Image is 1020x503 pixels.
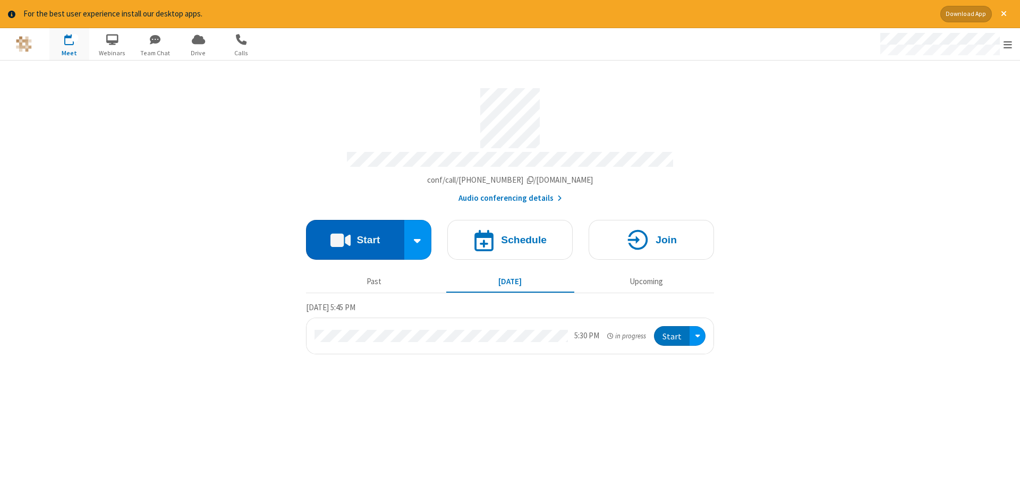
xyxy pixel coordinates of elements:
[356,235,380,245] h4: Start
[993,475,1012,496] iframe: Chat
[222,48,261,58] span: Calls
[654,326,690,346] button: Start
[940,6,992,22] button: Download App
[607,331,646,341] em: in progress
[996,6,1012,22] button: Close alert
[178,48,218,58] span: Drive
[306,301,714,354] section: Today's Meetings
[306,302,355,312] span: [DATE] 5:45 PM
[23,8,932,20] div: For the best user experience install our desktop apps.
[404,220,432,260] div: Start conference options
[72,34,79,42] div: 1
[427,174,593,186] button: Copy my meeting room linkCopy my meeting room link
[16,36,32,52] img: QA Selenium DO NOT DELETE OR CHANGE
[574,330,599,342] div: 5:30 PM
[306,220,404,260] button: Start
[92,48,132,58] span: Webinars
[135,48,175,58] span: Team Chat
[458,192,562,204] button: Audio conferencing details
[306,80,714,204] section: Account details
[870,28,1020,60] div: Open menu
[656,235,677,245] h4: Join
[501,235,547,245] h4: Schedule
[589,220,714,260] button: Join
[690,326,705,346] div: Open menu
[427,175,593,185] span: Copy my meeting room link
[310,272,438,292] button: Past
[49,48,89,58] span: Meet
[446,272,574,292] button: [DATE]
[582,272,710,292] button: Upcoming
[4,28,44,60] button: Logo
[447,220,573,260] button: Schedule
